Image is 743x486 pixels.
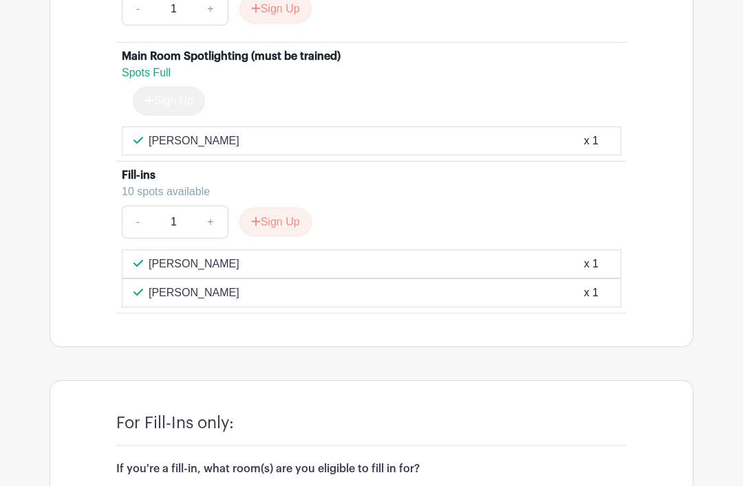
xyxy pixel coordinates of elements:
p: [PERSON_NAME] [149,285,239,301]
h6: If you're a fill-in, what room(s) are you eligible to fill in for? [116,463,627,476]
div: 10 spots available [122,184,610,200]
span: Spots Full [122,67,171,78]
div: Fill-ins [122,167,155,184]
a: - [122,206,153,239]
button: Sign Up [239,208,312,236]
p: [PERSON_NAME] [149,256,239,272]
div: x 1 [584,285,599,301]
h4: For Fill-Ins only: [116,414,234,433]
div: Main Room Spotlighting (must be trained) [122,48,341,65]
div: x 1 [584,133,599,149]
a: + [193,206,228,239]
p: [PERSON_NAME] [149,133,239,149]
div: x 1 [584,256,599,272]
